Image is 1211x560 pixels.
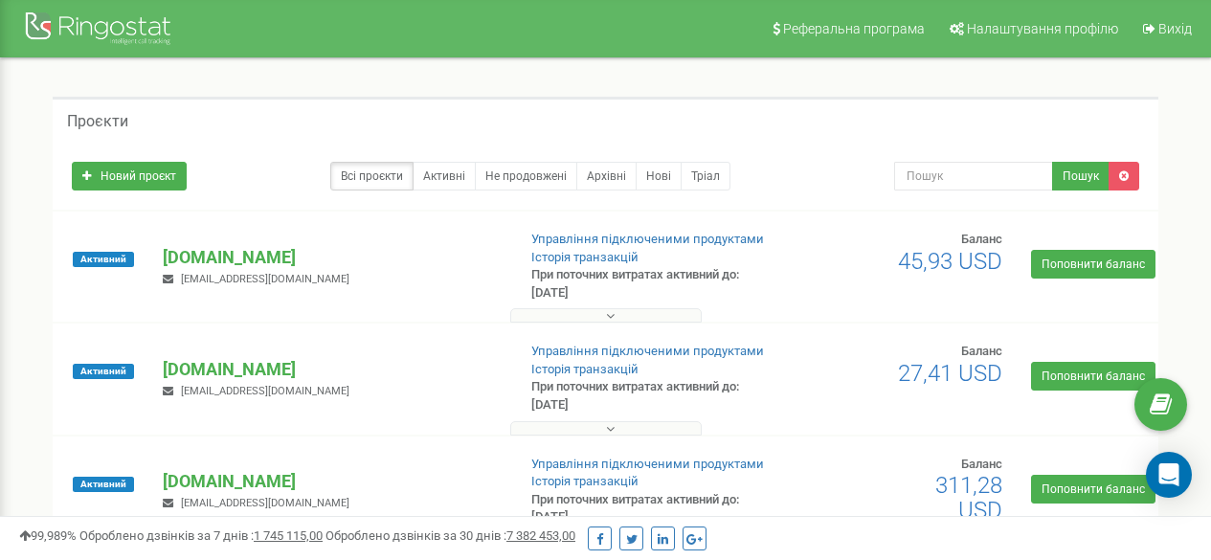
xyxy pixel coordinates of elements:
[894,162,1053,190] input: Пошук
[531,457,764,471] a: Управління підключеними продуктами
[163,245,500,270] p: [DOMAIN_NAME]
[19,528,77,543] span: 99,989%
[531,362,639,376] a: Історія транзакцій
[961,232,1002,246] span: Баланс
[330,162,414,190] a: Всі проєкти
[181,273,349,285] span: [EMAIL_ADDRESS][DOMAIN_NAME]
[67,113,128,130] h5: Проєкти
[413,162,476,190] a: Активні
[254,528,323,543] u: 1 745 115,00
[967,21,1118,36] span: Налаштування профілю
[73,252,134,267] span: Активний
[935,472,1002,524] span: 311,28 USD
[73,477,134,492] span: Активний
[961,457,1002,471] span: Баланс
[898,248,1002,275] span: 45,93 USD
[531,232,764,246] a: Управління підключеними продуктами
[531,378,776,414] p: При поточних витратах активний до: [DATE]
[79,528,323,543] span: Оброблено дзвінків за 7 днів :
[531,266,776,302] p: При поточних витратах активний до: [DATE]
[1031,362,1155,391] a: Поповнити баланс
[576,162,637,190] a: Архівні
[506,528,575,543] u: 7 382 453,00
[898,360,1002,387] span: 27,41 USD
[783,21,925,36] span: Реферальна програма
[73,364,134,379] span: Активний
[531,250,639,264] a: Історія транзакцій
[163,469,500,494] p: [DOMAIN_NAME]
[961,344,1002,358] span: Баланс
[681,162,730,190] a: Тріал
[636,162,682,190] a: Нові
[163,357,500,382] p: [DOMAIN_NAME]
[475,162,577,190] a: Не продовжені
[531,491,776,526] p: При поточних витратах активний до: [DATE]
[325,528,575,543] span: Оброблено дзвінків за 30 днів :
[181,497,349,509] span: [EMAIL_ADDRESS][DOMAIN_NAME]
[181,385,349,397] span: [EMAIL_ADDRESS][DOMAIN_NAME]
[1158,21,1192,36] span: Вихід
[1052,162,1110,190] button: Пошук
[1031,250,1155,279] a: Поповнити баланс
[1031,475,1155,504] a: Поповнити баланс
[72,162,187,190] a: Новий проєкт
[1146,452,1192,498] div: Open Intercom Messenger
[531,474,639,488] a: Історія транзакцій
[531,344,764,358] a: Управління підключеними продуктами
